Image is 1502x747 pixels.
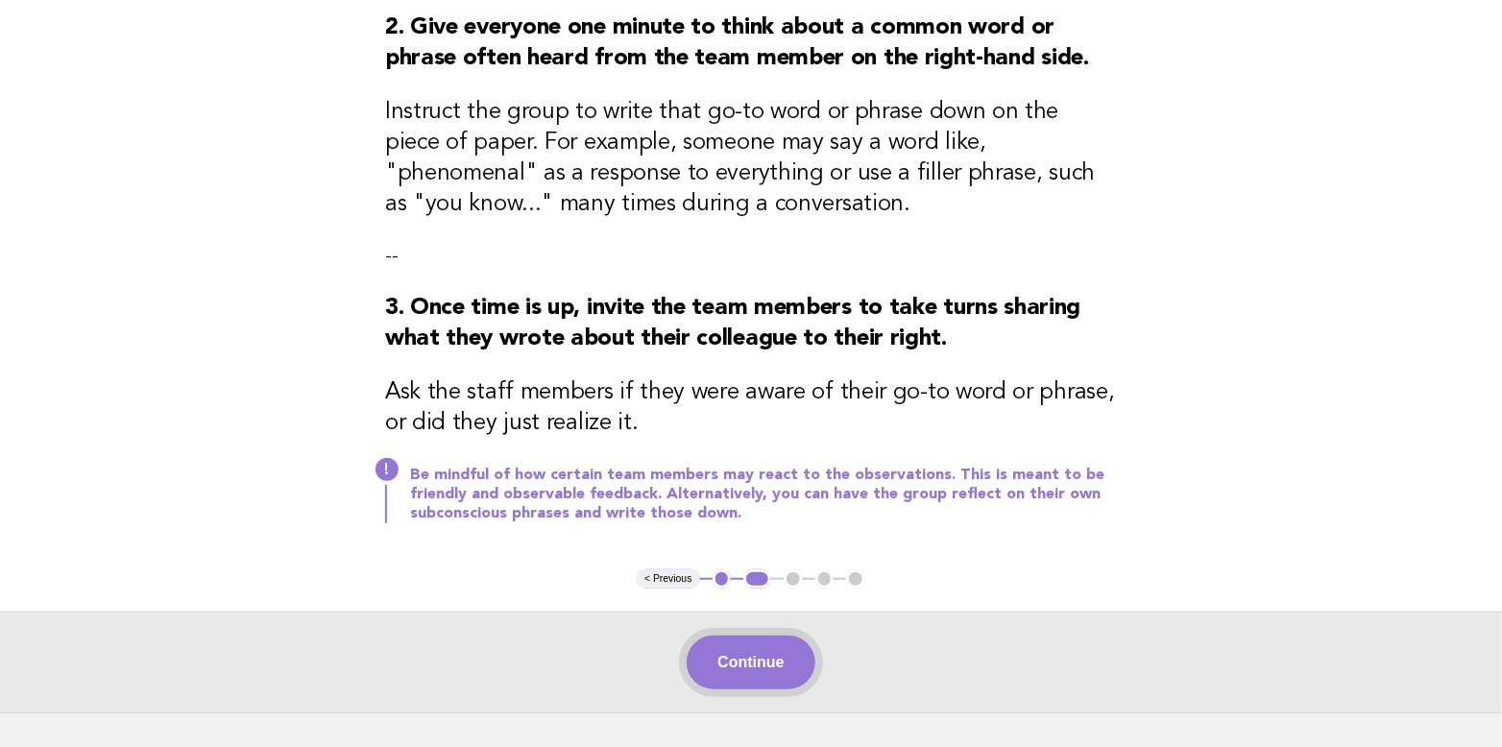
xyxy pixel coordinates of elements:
h3: Ask the staff members if they were aware of their go-to word or phrase, or did they just realize it. [385,377,1117,439]
button: 2 [743,569,771,589]
button: Continue [687,636,814,689]
button: < Previous [637,569,699,589]
button: 1 [713,569,732,589]
h3: Instruct the group to write that go-to word or phrase down on the piece of paper. For example, so... [385,97,1117,220]
strong: 2. Give everyone one minute to think about a common word or phrase often heard from the team memb... [385,16,1089,70]
p: -- [385,243,1117,270]
p: Be mindful of how certain team members may react to the observations. This is meant to be friendl... [410,466,1117,523]
strong: 3. Once time is up, invite the team members to take turns sharing what they wrote about their col... [385,297,1081,350]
